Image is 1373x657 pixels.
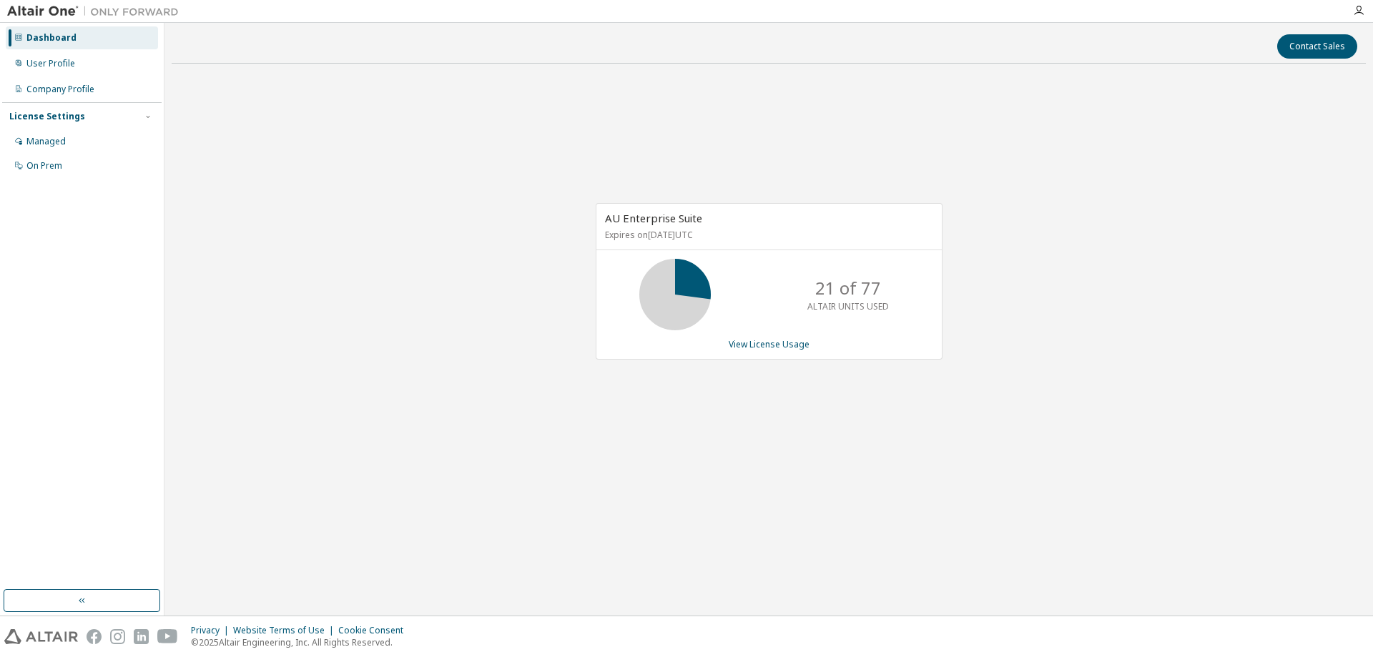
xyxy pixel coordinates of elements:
[605,229,930,241] p: Expires on [DATE] UTC
[191,625,233,636] div: Privacy
[9,111,85,122] div: License Settings
[26,32,77,44] div: Dashboard
[134,629,149,644] img: linkedin.svg
[110,629,125,644] img: instagram.svg
[26,84,94,95] div: Company Profile
[605,211,702,225] span: AU Enterprise Suite
[87,629,102,644] img: facebook.svg
[233,625,338,636] div: Website Terms of Use
[338,625,412,636] div: Cookie Consent
[26,160,62,172] div: On Prem
[729,338,809,350] a: View License Usage
[191,636,412,648] p: © 2025 Altair Engineering, Inc. All Rights Reserved.
[1277,34,1357,59] button: Contact Sales
[157,629,178,644] img: youtube.svg
[815,276,881,300] p: 21 of 77
[26,58,75,69] div: User Profile
[7,4,186,19] img: Altair One
[807,300,889,312] p: ALTAIR UNITS USED
[4,629,78,644] img: altair_logo.svg
[26,136,66,147] div: Managed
